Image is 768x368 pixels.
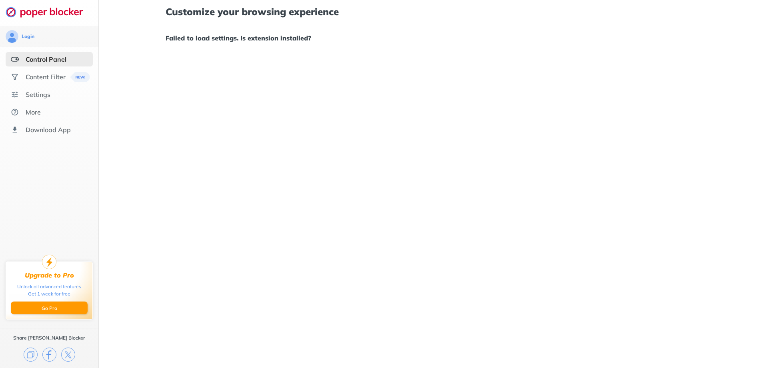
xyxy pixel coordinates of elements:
[26,55,66,63] div: Control Panel
[11,302,88,314] button: Go Pro
[26,73,66,81] div: Content Filter
[26,90,50,99] div: Settings
[25,271,74,279] div: Upgrade to Pro
[11,126,19,134] img: download-app.svg
[17,283,81,290] div: Unlock all advanced features
[42,255,56,269] img: upgrade-to-pro.svg
[26,126,71,134] div: Download App
[6,30,18,43] img: avatar.svg
[42,348,56,362] img: facebook.svg
[24,348,38,362] img: copy.svg
[166,33,701,43] h1: Failed to load settings. Is extension installed?
[166,6,701,17] h1: Customize your browsing experience
[11,73,19,81] img: social.svg
[11,108,19,116] img: about.svg
[68,72,88,82] img: menuBanner.svg
[26,108,41,116] div: More
[11,55,19,63] img: features-selected.svg
[22,33,34,40] div: Login
[11,90,19,99] img: settings.svg
[61,348,75,362] img: x.svg
[6,6,92,18] img: logo-webpage.svg
[28,290,70,298] div: Get 1 week for free
[13,335,85,341] div: Share [PERSON_NAME] Blocker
